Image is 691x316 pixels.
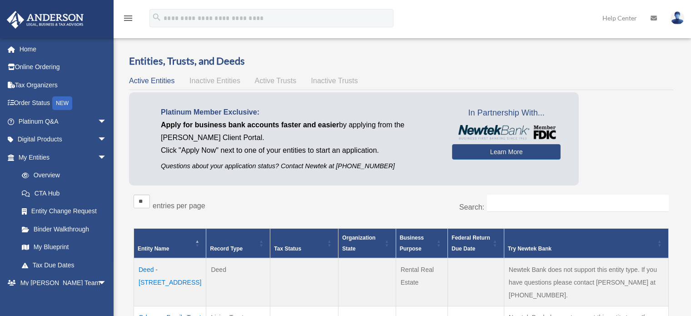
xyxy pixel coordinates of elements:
[129,54,673,68] h3: Entities, Trusts, and Deeds
[98,148,116,167] span: arrow_drop_down
[13,184,116,202] a: CTA Hub
[6,148,116,166] a: My Entitiesarrow_drop_down
[206,228,270,258] th: Record Type: Activate to sort
[342,235,375,252] span: Organization State
[4,11,86,29] img: Anderson Advisors Platinum Portal
[452,144,561,160] a: Learn More
[13,202,116,221] a: Entity Change Request
[210,246,243,252] span: Record Type
[504,258,668,306] td: Newtek Bank does not support this entity type. If you have questions please contact [PERSON_NAME]...
[189,77,240,85] span: Inactive Entities
[6,58,120,76] a: Online Ordering
[206,258,270,306] td: Deed
[153,202,205,210] label: entries per page
[13,166,111,185] a: Overview
[98,130,116,149] span: arrow_drop_down
[52,96,72,110] div: NEW
[452,106,561,120] span: In Partnership With...
[123,16,134,24] a: menu
[161,119,438,144] p: by applying from the [PERSON_NAME] Client Portal.
[134,258,206,306] td: Deed - [STREET_ADDRESS]
[459,203,484,211] label: Search:
[98,274,116,293] span: arrow_drop_down
[508,243,655,254] div: Try Newtek Bank
[161,144,438,157] p: Click "Apply Now" next to one of your entities to start an application.
[6,94,120,113] a: Order StatusNEW
[311,77,358,85] span: Inactive Trusts
[396,228,447,258] th: Business Purpose: Activate to sort
[6,130,120,149] a: Digital Productsarrow_drop_down
[400,235,424,252] span: Business Purpose
[448,228,504,258] th: Federal Return Due Date: Activate to sort
[6,76,120,94] a: Tax Organizers
[452,235,490,252] span: Federal Return Due Date
[123,13,134,24] i: menu
[671,11,684,25] img: User Pic
[457,125,556,140] img: NewtekBankLogoSM.png
[338,228,396,258] th: Organization State: Activate to sort
[6,274,120,292] a: My [PERSON_NAME] Teamarrow_drop_down
[255,77,297,85] span: Active Trusts
[161,161,438,172] p: Questions about your application status? Contact Newtek at [PHONE_NUMBER]
[274,246,301,252] span: Tax Status
[129,77,174,85] span: Active Entities
[161,121,339,129] span: Apply for business bank accounts faster and easier
[6,40,120,58] a: Home
[152,12,162,22] i: search
[134,228,206,258] th: Entity Name: Activate to invert sorting
[396,258,447,306] td: Rental Real Estate
[98,112,116,131] span: arrow_drop_down
[13,220,116,238] a: Binder Walkthrough
[13,238,116,256] a: My Blueprint
[504,228,668,258] th: Try Newtek Bank : Activate to sort
[13,256,116,274] a: Tax Due Dates
[6,112,120,130] a: Platinum Q&Aarrow_drop_down
[161,106,438,119] p: Platinum Member Exclusive:
[270,228,338,258] th: Tax Status: Activate to sort
[138,246,169,252] span: Entity Name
